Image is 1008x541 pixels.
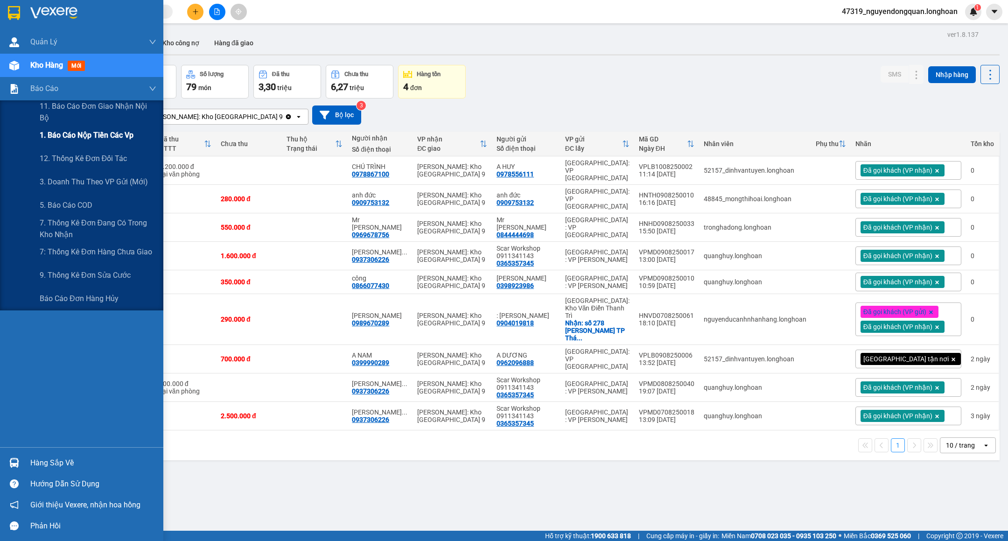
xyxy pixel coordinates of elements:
[639,408,694,416] div: VPMD0708250018
[221,252,277,260] div: 1.600.000 đ
[863,323,932,331] span: Đã gọi khách (VP nhận)
[221,412,277,420] div: 2.500.000 đ
[40,246,152,258] span: 7: Thống kê đơn hàng chưa giao
[704,384,806,391] div: quanghuy.longhoan
[704,412,806,420] div: quanghuy.longhoan
[863,166,932,175] span: Đã gọi khách (VP nhận)
[417,71,441,77] div: Hàng tồn
[352,274,408,282] div: công
[639,387,694,395] div: 19:07 [DATE]
[352,256,389,263] div: 0937306226
[40,153,127,164] span: 12. Thống kê đơn đối tác
[352,387,389,395] div: 0937306226
[591,532,631,540] strong: 1900 633 818
[187,4,203,20] button: plus
[974,4,981,11] sup: 1
[331,81,348,92] span: 6,27
[198,84,211,91] span: món
[352,359,389,366] div: 0399990289
[154,132,216,156] th: Toggle SortBy
[9,458,19,468] img: warehouse-icon
[8,6,20,20] img: logo-vxr
[149,112,283,121] div: [PERSON_NAME]: Kho [GEOGRAPHIC_DATA] 9
[40,217,156,240] span: 7. Thống kê đơn đang có trong kho nhận
[235,8,242,15] span: aim
[352,231,389,239] div: 0969678756
[497,359,534,366] div: 0962096888
[352,312,408,319] div: phạm đức
[417,191,487,206] div: [PERSON_NAME]: Kho [GEOGRAPHIC_DATA] 9
[352,319,389,327] div: 0989670289
[634,132,699,156] th: Toggle SortBy
[497,260,534,267] div: 0365357345
[639,282,694,289] div: 10:59 [DATE]
[971,195,994,203] div: 0
[834,6,965,17] span: 47319_nguyendongquan.longhoan
[497,199,534,206] div: 0909753132
[816,140,839,148] div: Phụ thu
[68,61,85,71] span: mới
[704,195,806,203] div: 48845_mongthihoai.longhoan
[413,132,492,156] th: Toggle SortBy
[971,224,994,231] div: 0
[947,29,979,40] div: ver 1.8.137
[704,224,806,231] div: tronghadong.longhoan
[639,191,694,199] div: HNTH0908250010
[221,278,277,286] div: 350.000 đ
[344,71,368,77] div: Chưa thu
[326,65,393,98] button: Chưa thu6,27 triệu
[863,278,932,286] span: Đã gọi khách (VP nhận)
[352,380,408,387] div: ĐẶNG THÀNH DUY
[928,66,976,83] button: Nhập hàng
[159,170,211,178] div: Tại văn phòng
[560,132,634,156] th: Toggle SortBy
[704,355,806,363] div: 52157_dinhvantuyen.longhoan
[272,71,289,77] div: Đã thu
[497,391,534,399] div: 0365357345
[259,81,276,92] span: 3,30
[639,135,687,143] div: Mã GD
[565,159,630,182] div: [GEOGRAPHIC_DATA]: VP [GEOGRAPHIC_DATA]
[577,334,582,342] span: ...
[639,416,694,423] div: 13:09 [DATE]
[565,408,630,423] div: [GEOGRAPHIC_DATA] : VP [PERSON_NAME]
[565,216,630,239] div: [GEOGRAPHIC_DATA] : VP [GEOGRAPHIC_DATA]
[417,351,487,366] div: [PERSON_NAME]: Kho [GEOGRAPHIC_DATA] 9
[497,405,556,420] div: Scar Workshop 0911341143
[30,61,63,70] span: Kho hàng
[497,135,556,143] div: Người gửi
[9,37,19,47] img: warehouse-icon
[200,71,224,77] div: Số lượng
[918,531,919,541] span: |
[155,32,207,54] button: Kho công nợ
[287,145,336,152] div: Trạng thái
[497,145,556,152] div: Số điện thoại
[221,224,277,231] div: 550.000 đ
[277,84,292,91] span: triệu
[207,32,261,54] button: Hàng đã giao
[565,135,622,143] div: VP gửi
[417,274,487,289] div: [PERSON_NAME]: Kho [GEOGRAPHIC_DATA] 9
[410,84,422,91] span: đơn
[971,167,994,174] div: 0
[565,274,630,289] div: [GEOGRAPHIC_DATA] : VP [PERSON_NAME]
[159,135,204,143] div: Đã thu
[253,65,321,98] button: Đã thu3,30 triệu
[357,101,366,110] sup: 3
[497,274,556,282] div: ANH TUẤN
[990,7,999,16] span: caret-down
[352,191,408,199] div: anh đức
[863,383,932,392] span: Đã gọi khách (VP nhận)
[639,199,694,206] div: 16:16 [DATE]
[149,85,156,92] span: down
[497,376,556,391] div: Scar Workshop 0911341143
[497,170,534,178] div: 0978556111
[417,163,487,178] div: [PERSON_NAME]: Kho [GEOGRAPHIC_DATA] 9
[863,252,932,260] span: Đã gọi khách (VP nhận)
[497,191,556,199] div: anh đức
[497,351,556,359] div: A DƯƠNG
[871,532,911,540] strong: 0369 525 060
[971,384,994,391] div: 2
[30,36,57,48] span: Quản Lý
[231,4,247,20] button: aim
